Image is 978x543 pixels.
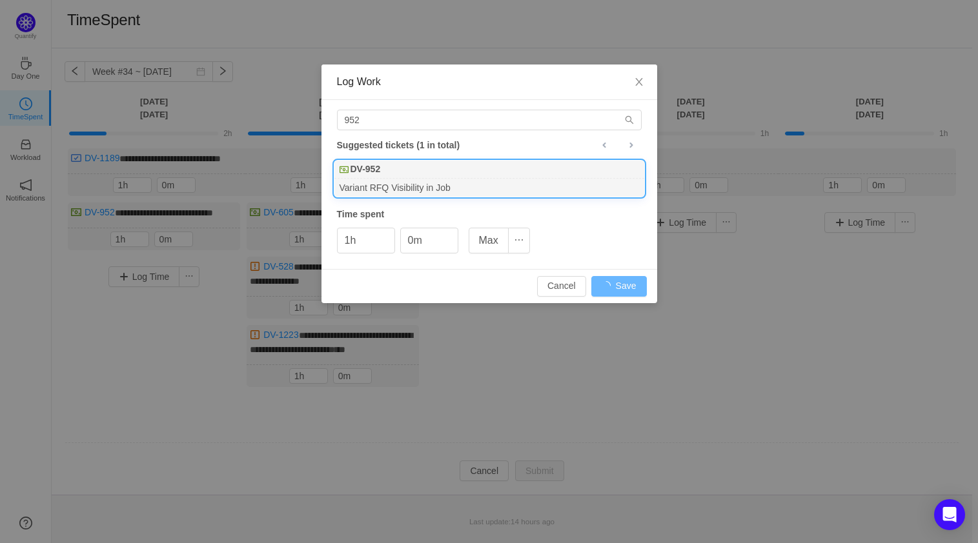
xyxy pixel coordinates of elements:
[337,208,642,221] div: Time spent
[625,115,634,124] i: icon: search
[337,75,642,89] div: Log Work
[508,228,530,253] button: icon: ellipsis
[337,110,642,130] input: Search
[469,228,509,253] button: Max
[334,179,644,196] div: Variant RFQ Visibility in Job
[634,77,644,87] i: icon: close
[351,163,381,176] b: DV-952
[340,165,349,174] img: 10314
[621,64,657,101] button: Close
[934,499,965,530] div: Open Intercom Messenger
[337,137,642,153] div: Suggested tickets (1 in total)
[537,276,586,297] button: Cancel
